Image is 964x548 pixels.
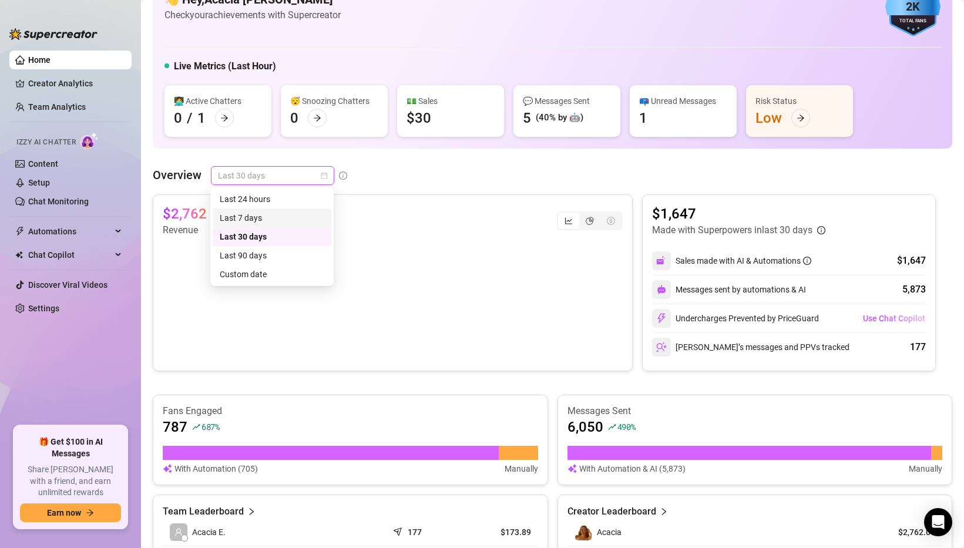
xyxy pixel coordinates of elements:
article: Revenue [163,223,234,237]
a: Discover Viral Videos [28,280,108,290]
div: Last 90 days [220,249,324,262]
div: 😴 Snoozing Chatters [290,95,378,107]
span: arrow-right [313,114,321,122]
div: Last 30 days [220,230,324,243]
span: Chat Copilot [28,246,112,264]
span: arrow-right [220,114,229,122]
div: Last 30 days [213,227,331,246]
div: 5 [523,109,531,127]
img: svg%3e [656,342,667,352]
div: 0 [174,109,182,127]
div: 5,873 [902,283,926,297]
span: arrow-right [797,114,805,122]
div: Undercharges Prevented by PriceGuard [652,309,819,328]
div: Open Intercom Messenger [924,508,952,536]
button: Earn nowarrow-right [20,503,121,522]
img: AI Chatter [80,132,99,149]
span: 490 % [617,421,636,432]
span: Automations [28,222,112,241]
div: 177 [910,340,926,354]
div: 💬 Messages Sent [523,95,611,107]
div: Messages sent by automations & AI [652,280,806,299]
a: Settings [28,304,59,313]
div: $1,647 [897,254,926,268]
article: 177 [408,526,422,538]
a: Chat Monitoring [28,197,89,206]
div: Custom date [213,265,331,284]
div: Custom date [220,268,324,281]
span: Acacia E. [192,526,226,539]
span: Earn now [47,508,81,517]
div: Last 24 hours [220,193,324,206]
article: $1,647 [652,204,825,223]
a: Home [28,55,51,65]
div: Last 7 days [213,209,331,227]
div: Risk Status [755,95,844,107]
a: Content [28,159,58,169]
img: Chat Copilot [15,251,23,259]
div: Last 24 hours [213,190,331,209]
span: send [393,525,405,536]
span: info-circle [803,257,811,265]
img: Acacia [575,524,592,540]
a: Team Analytics [28,102,86,112]
div: $30 [407,109,431,127]
img: svg%3e [657,285,666,294]
article: Fans Engaged [163,405,538,418]
span: Izzy AI Chatter [16,137,76,148]
article: Team Leaderboard [163,505,244,519]
article: With Automation (705) [174,462,258,475]
span: calendar [321,172,328,179]
div: 1 [197,109,206,127]
span: info-circle [817,226,825,234]
article: Overview [153,166,201,184]
span: rise [608,423,616,431]
div: 👩‍💻 Active Chatters [174,95,262,107]
img: svg%3e [567,462,577,475]
div: Last 7 days [220,211,324,224]
h5: Live Metrics (Last Hour) [174,59,276,73]
span: arrow-right [86,509,94,517]
article: Creator Leaderboard [567,505,656,519]
article: Manually [505,462,538,475]
article: Check your achievements with Supercreator [164,8,341,22]
span: 🎁 Get $100 in AI Messages [20,436,121,459]
span: thunderbolt [15,227,25,236]
span: 687 % [201,421,220,432]
article: $2,762.01 [882,526,935,538]
div: 📪 Unread Messages [639,95,727,107]
span: Last 30 days [218,167,327,184]
div: segmented control [557,211,623,230]
article: $173.89 [470,526,531,538]
img: svg%3e [163,462,172,475]
div: Last 90 days [213,246,331,265]
article: $2,762 [163,204,207,223]
article: 787 [163,418,187,436]
article: Made with Superpowers in last 30 days [652,223,812,237]
span: pie-chart [586,217,594,225]
span: Share [PERSON_NAME] with a friend, and earn unlimited rewards [20,464,121,499]
article: Messages Sent [567,405,943,418]
span: right [660,505,668,519]
span: line-chart [565,217,573,225]
div: 1 [639,109,647,127]
button: Use Chat Copilot [862,309,926,328]
span: user [174,528,183,536]
article: With Automation & AI (5,873) [579,462,686,475]
span: Use Chat Copilot [863,314,925,323]
span: Acacia [597,527,622,537]
span: rise [192,423,200,431]
span: dollar-circle [607,217,615,225]
article: 6,050 [567,418,603,436]
span: right [247,505,256,519]
img: svg%3e [656,255,667,266]
div: Total Fans [885,18,941,25]
a: Setup [28,178,50,187]
img: svg%3e [656,313,667,324]
span: info-circle [339,172,347,180]
div: (40% by 🤖) [536,111,583,125]
article: Manually [909,462,942,475]
img: logo-BBDzfeDw.svg [9,28,98,40]
div: 💵 Sales [407,95,495,107]
a: Creator Analytics [28,74,122,93]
